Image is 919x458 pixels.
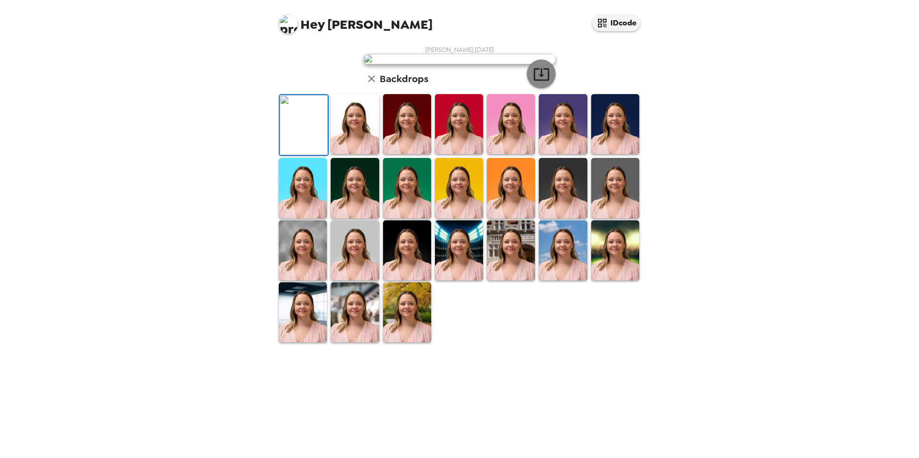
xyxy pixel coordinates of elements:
span: [PERSON_NAME] , [DATE] [425,46,494,54]
span: Hey [300,16,324,33]
img: Original [280,95,328,155]
h6: Backdrops [380,71,428,86]
img: user [363,54,556,64]
img: profile pic [279,14,298,34]
button: IDcode [592,14,640,31]
span: [PERSON_NAME] [279,10,433,31]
